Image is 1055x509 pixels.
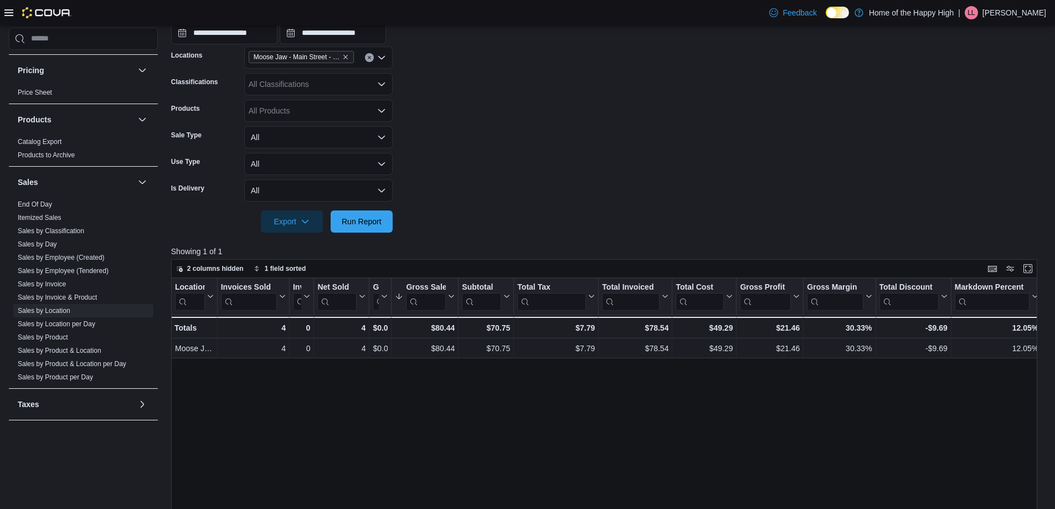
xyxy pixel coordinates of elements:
[395,342,455,355] div: $80.44
[187,264,244,273] span: 2 columns hidden
[244,179,393,202] button: All
[280,22,386,44] input: Press the down key to open a popover containing a calendar.
[18,151,75,160] span: Products to Archive
[174,321,214,335] div: Totals
[517,282,586,311] div: Total Tax
[18,266,109,275] span: Sales by Employee (Tendered)
[261,210,323,233] button: Export
[265,264,306,273] span: 1 field sorted
[879,321,947,335] div: -$9.69
[517,342,595,355] div: $7.79
[377,106,386,115] button: Open list of options
[406,282,446,311] div: Gross Sales
[18,373,93,382] span: Sales by Product per Day
[967,6,975,19] span: LL
[955,342,1038,355] div: 12.05%
[220,321,285,335] div: 4
[807,321,872,335] div: 30.33%
[406,282,446,293] div: Gross Sales
[602,282,660,311] div: Total Invoiced
[377,53,386,62] button: Open list of options
[293,282,310,311] button: Invoices Ref
[220,282,276,293] div: Invoices Sold
[244,126,393,148] button: All
[373,282,379,311] div: Gift Card Sales
[136,176,149,189] button: Sales
[18,177,38,188] h3: Sales
[18,177,133,188] button: Sales
[740,282,791,293] div: Gross Profit
[365,53,374,62] button: Clear input
[175,282,205,311] div: Location
[136,64,149,77] button: Pricing
[807,282,863,311] div: Gross Margin
[9,86,158,104] div: Pricing
[982,6,1046,19] p: [PERSON_NAME]
[317,282,357,293] div: Net Sold
[9,198,158,388] div: Sales
[377,80,386,89] button: Open list of options
[18,347,101,354] a: Sales by Product & Location
[462,342,510,355] div: $70.75
[293,321,310,335] div: 0
[22,7,71,18] img: Cova
[18,138,61,146] a: Catalog Export
[18,200,52,208] a: End Of Day
[18,346,101,355] span: Sales by Product & Location
[18,151,75,159] a: Products to Archive
[293,282,301,311] div: Invoices Ref
[171,51,203,60] label: Locations
[18,65,133,76] button: Pricing
[18,213,61,222] span: Itemized Sales
[18,293,97,302] span: Sales by Invoice & Product
[18,373,93,381] a: Sales by Product per Day
[171,184,204,193] label: Is Delivery
[18,89,52,96] a: Price Sheet
[171,157,200,166] label: Use Type
[18,200,52,209] span: End Of Day
[317,282,366,311] button: Net Sold
[331,210,393,233] button: Run Report
[955,282,1030,293] div: Markdown Percent
[317,282,357,311] div: Net Sold
[783,7,816,18] span: Feedback
[18,227,84,235] a: Sales by Classification
[517,282,586,293] div: Total Tax
[676,282,733,311] button: Total Cost
[676,321,733,335] div: $49.29
[807,282,863,293] div: Gross Margin
[602,342,668,355] div: $78.54
[293,282,301,293] div: Invoices Ref
[18,267,109,275] a: Sales by Employee (Tendered)
[740,321,800,335] div: $21.46
[220,282,276,311] div: Invoices Sold
[136,398,149,411] button: Taxes
[676,342,733,355] div: $49.29
[175,342,214,355] div: Moose Jaw - Main Street - Fire & Flower
[18,307,70,315] a: Sales by Location
[18,280,66,289] span: Sales by Invoice
[18,240,57,249] span: Sales by Day
[373,282,388,311] button: Gift Cards
[955,321,1038,335] div: 12.05%
[18,254,105,261] a: Sales by Employee (Created)
[395,321,455,335] div: $80.44
[18,240,57,248] a: Sales by Day
[676,282,724,293] div: Total Cost
[171,104,200,113] label: Products
[175,282,205,293] div: Location
[373,342,388,355] div: $0.00
[18,65,44,76] h3: Pricing
[18,88,52,97] span: Price Sheet
[826,7,849,18] input: Dark Mode
[9,135,158,166] div: Products
[18,280,66,288] a: Sales by Invoice
[293,342,310,355] div: 0
[740,282,800,311] button: Gross Profit
[171,131,202,140] label: Sale Type
[18,114,133,125] button: Products
[879,282,938,293] div: Total Discount
[879,282,947,311] button: Total Discount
